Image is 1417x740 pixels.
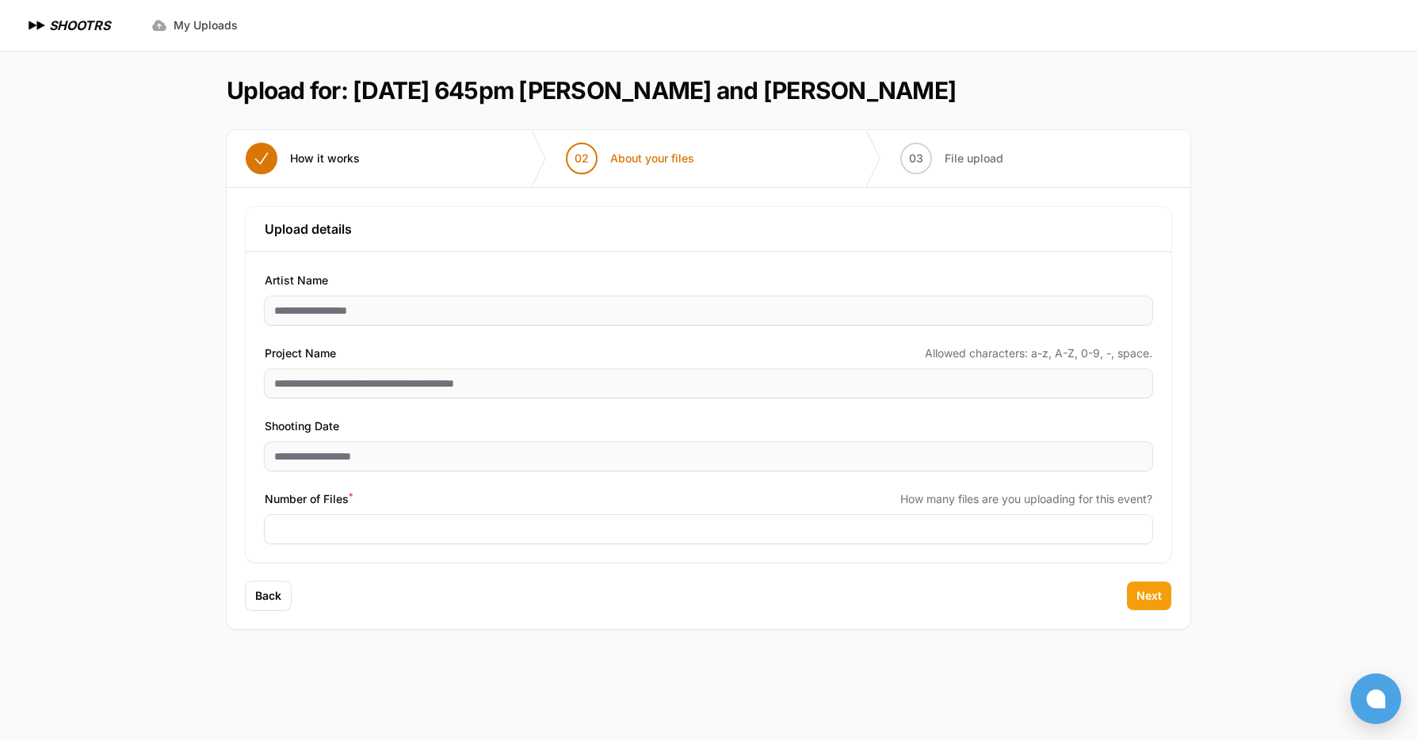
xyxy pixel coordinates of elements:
h3: Upload details [265,219,1152,238]
button: How it works [227,130,379,187]
span: Number of Files [265,490,353,509]
span: File upload [945,151,1003,166]
span: Artist Name [265,271,328,290]
h1: SHOOTRS [49,16,110,35]
span: Shooting Date [265,417,339,436]
button: Next [1127,582,1171,610]
h1: Upload for: [DATE] 645pm [PERSON_NAME] and [PERSON_NAME] [227,76,956,105]
span: 03 [909,151,923,166]
button: Open chat window [1350,673,1401,724]
a: My Uploads [142,11,247,40]
button: Back [246,582,291,610]
span: Allowed characters: a-z, A-Z, 0-9, -, space. [925,345,1152,361]
span: Back [255,588,281,604]
button: 02 About your files [547,130,713,187]
span: 02 [575,151,589,166]
a: SHOOTRS SHOOTRS [25,16,110,35]
span: Project Name [265,344,336,363]
span: About your files [610,151,694,166]
button: 03 File upload [881,130,1022,187]
span: My Uploads [174,17,238,33]
span: How it works [290,151,360,166]
span: Next [1136,588,1162,604]
img: SHOOTRS [25,16,49,35]
span: How many files are you uploading for this event? [900,491,1152,507]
